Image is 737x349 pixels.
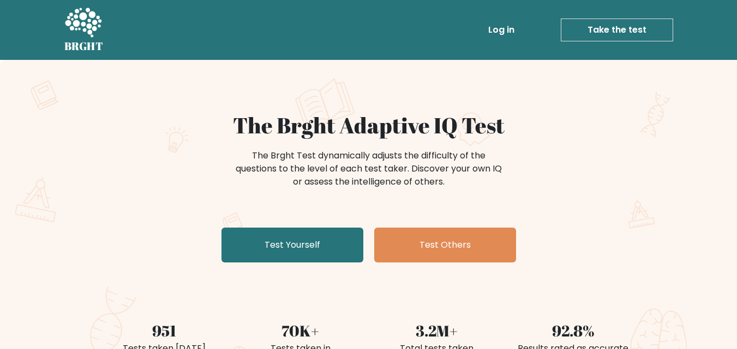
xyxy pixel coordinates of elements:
[103,319,226,342] div: 951
[512,319,635,342] div: 92.8%
[64,40,104,53] h5: BRGHT
[103,112,635,138] h1: The Brght Adaptive IQ Test
[239,319,362,342] div: 70K+
[375,319,499,342] div: 3.2M+
[221,228,363,262] a: Test Yourself
[484,19,519,41] a: Log in
[64,4,104,56] a: BRGHT
[374,228,516,262] a: Test Others
[232,149,505,188] div: The Brght Test dynamically adjusts the difficulty of the questions to the level of each test take...
[561,19,673,41] a: Take the test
